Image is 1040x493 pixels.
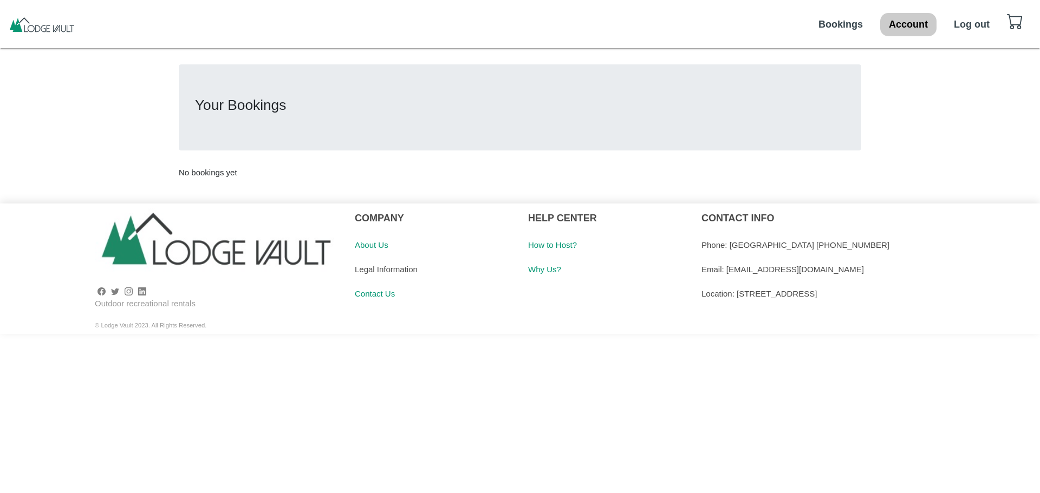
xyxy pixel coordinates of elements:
svg: facebook [97,287,106,295]
p: No bookings yet [179,167,861,179]
div: Phone: [GEOGRAPHIC_DATA] [PHONE_NUMBER] [701,233,1032,257]
div: Email: [EMAIL_ADDRESS][DOMAIN_NAME] [701,257,1032,281]
b: Account [889,19,928,30]
div: COMPANY [355,203,512,233]
b: Bookings [818,19,863,30]
h3: Your Bookings [195,97,845,114]
button: Account [880,13,937,36]
button: Bookings [810,13,872,36]
a: About Us [355,240,388,249]
button: Log out [945,13,998,36]
div: HELP CENTER [528,203,685,233]
a: facebook [97,286,106,295]
a: linkedin [138,286,146,295]
svg: cart [1007,13,1023,29]
img: pAKp5ICTv7cAAAAASUVORK5CYII= [8,16,75,32]
svg: twitter [111,287,119,295]
div: Location: [STREET_ADDRESS] [701,281,1032,306]
sup: © Lodge Vault 2023. All Rights Reserved. [95,322,206,328]
div: Legal Information [355,257,512,281]
svg: instagram [125,287,133,295]
a: twitter [111,286,119,295]
b: Log out [954,19,990,30]
div: Outdoor recreational rentals [95,298,339,310]
a: Contact Us [355,289,395,298]
a: Why Us? [528,265,561,274]
a: instagram [125,286,133,295]
img: logo-400X135.2418b4bb.jpg [95,203,339,286]
a: How to Host? [528,240,577,249]
svg: linkedin [138,287,146,295]
div: CONTACT INFO [701,203,1032,233]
